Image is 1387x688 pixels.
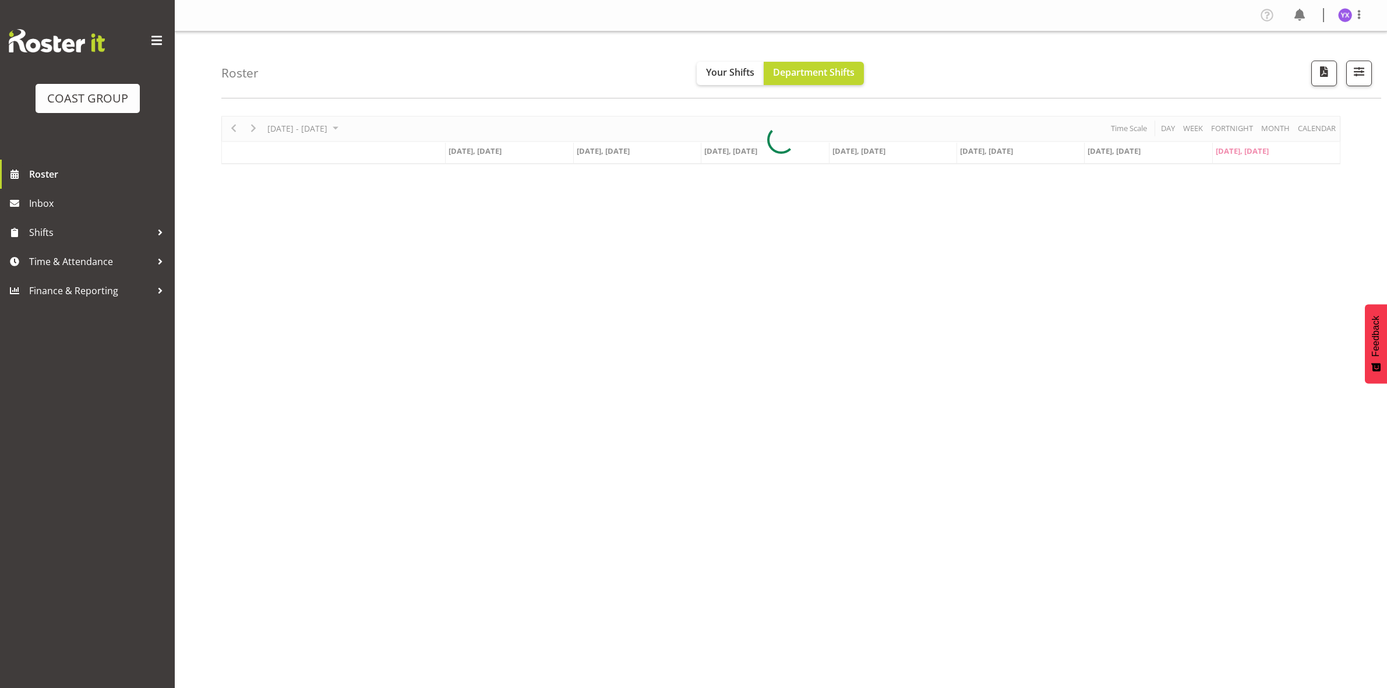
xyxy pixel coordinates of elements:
[29,165,169,183] span: Roster
[1371,316,1381,357] span: Feedback
[773,66,855,79] span: Department Shifts
[47,90,128,107] div: COAST GROUP
[1346,61,1372,86] button: Filter Shifts
[221,66,259,80] h4: Roster
[9,29,105,52] img: Rosterit website logo
[1311,61,1337,86] button: Download a PDF of the roster according to the set date range.
[706,66,754,79] span: Your Shifts
[29,282,151,299] span: Finance & Reporting
[29,224,151,241] span: Shifts
[29,195,169,212] span: Inbox
[697,62,764,85] button: Your Shifts
[29,253,151,270] span: Time & Attendance
[1365,304,1387,383] button: Feedback - Show survey
[1338,8,1352,22] img: yunlin-xie3363.jpg
[764,62,864,85] button: Department Shifts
